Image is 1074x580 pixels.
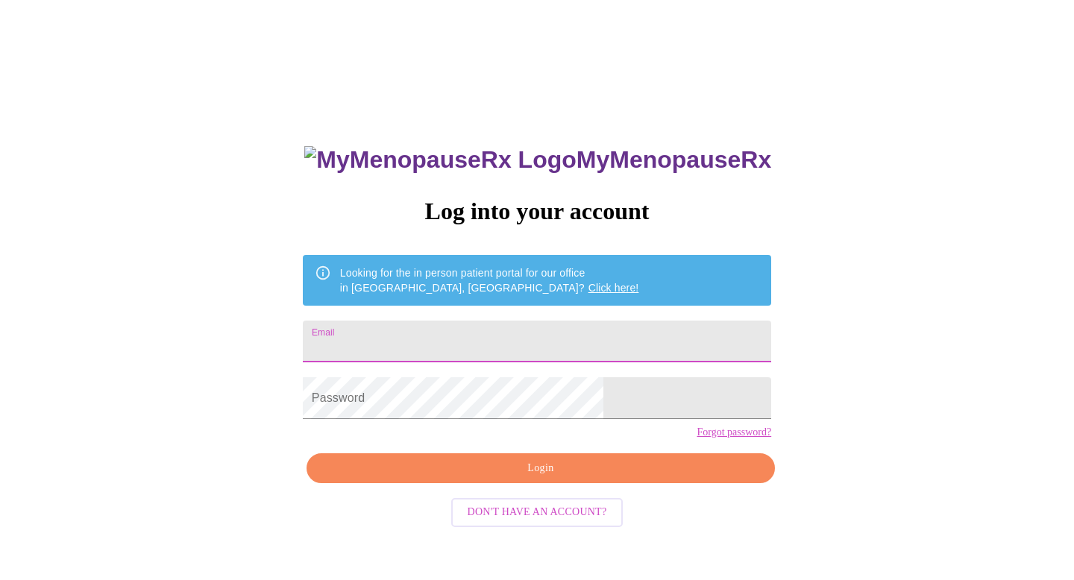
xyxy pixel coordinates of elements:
[588,282,639,294] a: Click here!
[307,453,775,484] button: Login
[447,505,627,517] a: Don't have an account?
[697,426,771,438] a: Forgot password?
[468,503,607,522] span: Don't have an account?
[304,146,771,174] h3: MyMenopauseRx
[451,498,624,527] button: Don't have an account?
[340,259,639,301] div: Looking for the in person patient portal for our office in [GEOGRAPHIC_DATA], [GEOGRAPHIC_DATA]?
[304,146,576,174] img: MyMenopauseRx Logo
[324,459,758,478] span: Login
[303,198,771,225] h3: Log into your account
